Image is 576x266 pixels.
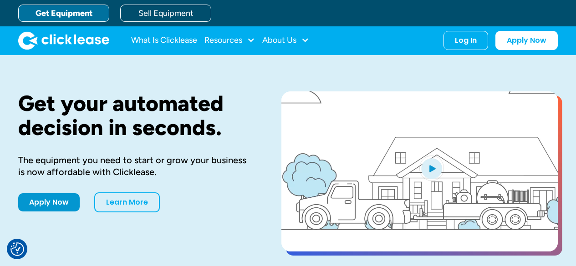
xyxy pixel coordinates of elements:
[18,91,252,140] h1: Get your automated decision in seconds.
[131,31,197,50] a: What Is Clicklease
[455,36,477,45] div: Log In
[495,31,558,50] a: Apply Now
[281,91,558,251] a: open lightbox
[262,31,309,50] div: About Us
[94,192,160,212] a: Learn More
[10,242,24,256] button: Consent Preferences
[18,31,109,50] a: home
[18,31,109,50] img: Clicklease logo
[120,5,211,22] a: Sell Equipment
[18,154,252,178] div: The equipment you need to start or grow your business is now affordable with Clicklease.
[18,193,80,211] a: Apply Now
[419,156,444,181] img: Blue play button logo on a light blue circular background
[18,5,109,22] a: Get Equipment
[204,31,255,50] div: Resources
[10,242,24,256] img: Revisit consent button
